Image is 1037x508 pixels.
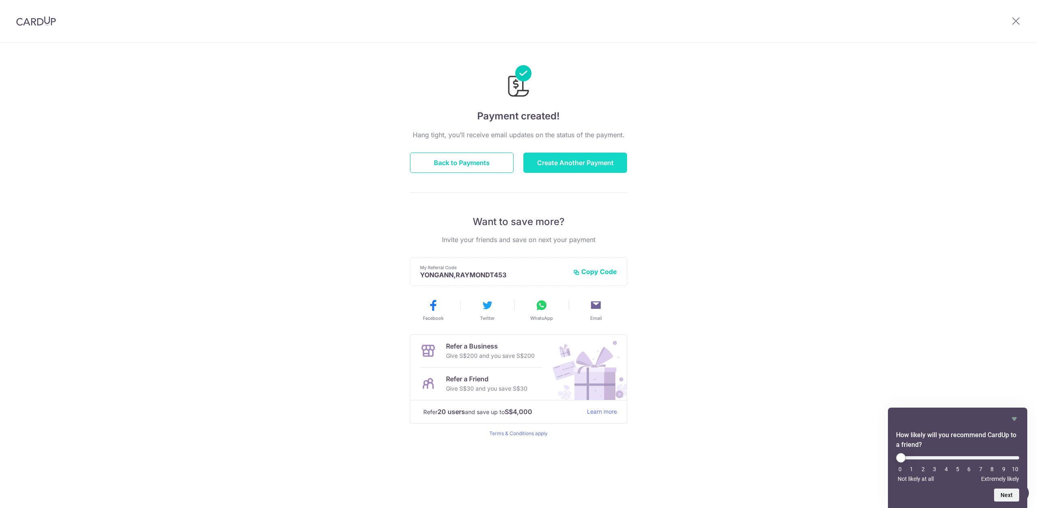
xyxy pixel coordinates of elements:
button: Back to Payments [410,153,514,173]
strong: 20 users [437,407,465,417]
button: Twitter [463,299,511,321]
span: Not likely at all [898,476,934,482]
div: How likely will you recommend CardUp to a friend? Select an option from 0 to 10, with 0 being Not... [896,414,1019,502]
button: Create Another Payment [523,153,627,173]
h4: Payment created! [410,109,627,123]
p: Give S$30 and you save S$30 [446,384,527,393]
li: 9 [1000,466,1008,472]
p: Invite your friends and save on next your payment [410,235,627,244]
li: 4 [942,466,950,472]
li: 6 [965,466,973,472]
span: Email [590,315,602,321]
button: Next question [994,489,1019,502]
li: 5 [954,466,962,472]
span: Twitter [480,315,495,321]
span: Facebook [423,315,444,321]
button: WhatsApp [518,299,565,321]
h2: How likely will you recommend CardUp to a friend? Select an option from 0 to 10, with 0 being Not... [896,430,1019,450]
li: 0 [896,466,904,472]
img: CardUp [16,16,56,26]
li: 1 [907,466,915,472]
strong: S$4,000 [505,407,532,417]
img: Refer [545,335,627,400]
button: Hide survey [1009,414,1019,424]
li: 3 [930,466,939,472]
p: Refer a Business [446,341,535,351]
a: Terms & Conditions apply [489,430,548,436]
button: Copy Code [573,268,617,276]
a: Learn more [587,407,617,417]
div: How likely will you recommend CardUp to a friend? Select an option from 0 to 10, with 0 being Not... [896,453,1019,482]
li: 2 [919,466,927,472]
li: 7 [977,466,985,472]
p: Want to save more? [410,215,627,228]
p: YONGANN,RAYMONDT453 [420,271,567,279]
span: Extremely likely [981,476,1019,482]
li: 10 [1011,466,1019,472]
p: Refer a Friend [446,374,527,384]
button: Facebook [409,299,457,321]
p: Hang tight, you’ll receive email updates on the status of the payment. [410,130,627,140]
img: Payments [506,65,531,99]
button: Email [572,299,620,321]
span: WhatsApp [530,315,553,321]
li: 8 [988,466,996,472]
p: My Referral Code [420,264,567,271]
span: Help [19,6,35,13]
p: Give S$200 and you save S$200 [446,351,535,361]
p: Refer and save up to [423,407,580,417]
